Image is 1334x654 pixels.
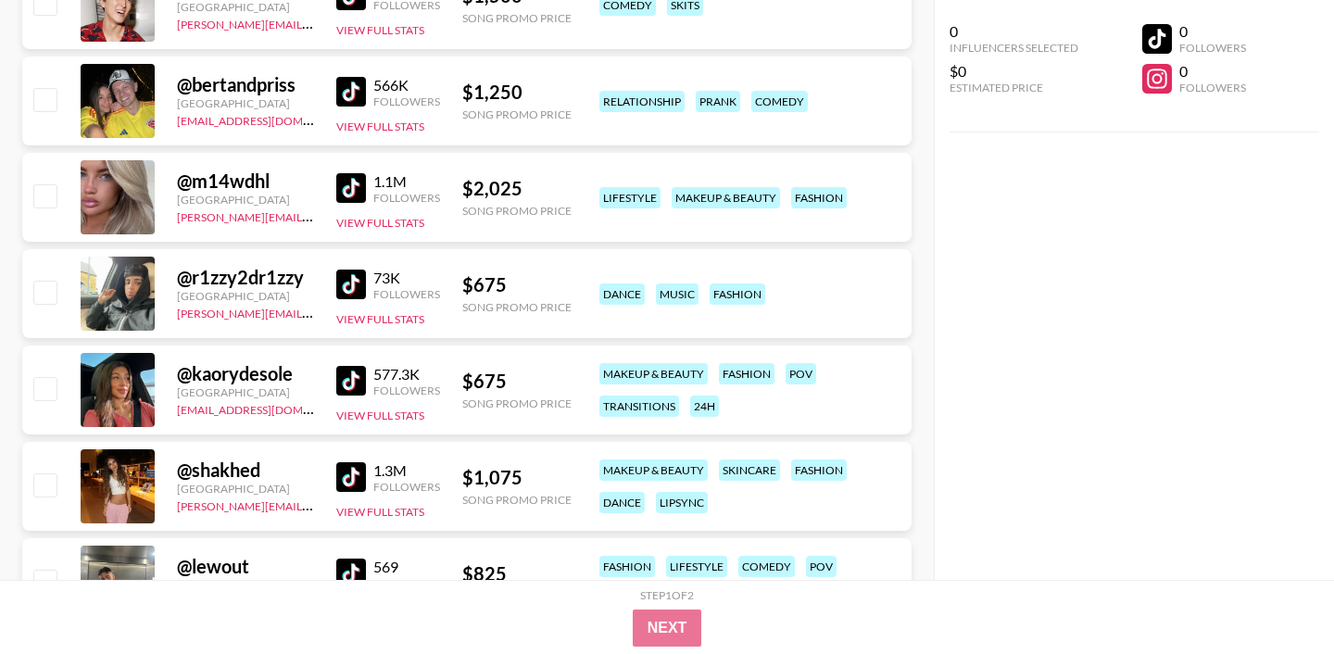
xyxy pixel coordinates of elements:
div: Step 1 of 2 [640,588,694,602]
div: Followers [1179,81,1246,94]
div: 569 [373,558,440,576]
div: Followers [373,191,440,205]
button: View Full Stats [336,23,424,37]
div: fashion [791,187,847,208]
div: 1.3M [373,461,440,480]
div: $ 1,075 [462,466,572,489]
div: [GEOGRAPHIC_DATA] [177,193,314,207]
div: lifestyle [599,187,661,208]
div: $ 675 [462,370,572,393]
img: TikTok [336,559,366,588]
div: Song Promo Price [462,300,572,314]
div: @ lewout [177,555,314,578]
img: TikTok [336,173,366,203]
div: $ 675 [462,273,572,296]
div: $ 2,025 [462,177,572,200]
div: 0 [950,22,1078,41]
div: Song Promo Price [462,107,572,121]
div: Followers [373,384,440,397]
div: Influencers Selected [950,41,1078,55]
div: 566K [373,76,440,94]
button: View Full Stats [336,409,424,422]
div: skincare [719,459,780,481]
a: [EMAIL_ADDRESS][DOMAIN_NAME] [177,399,363,417]
a: [EMAIL_ADDRESS][DOMAIN_NAME] [177,110,363,128]
div: prank [696,91,740,112]
div: fashion [719,363,774,384]
div: pov [806,556,837,577]
img: TikTok [336,77,366,107]
div: makeup & beauty [599,459,708,481]
div: Song Promo Price [462,493,572,507]
div: $ 825 [462,562,572,585]
button: View Full Stats [336,312,424,326]
div: [GEOGRAPHIC_DATA] [177,482,314,496]
div: dance [599,283,645,305]
div: [GEOGRAPHIC_DATA] [177,385,314,399]
div: [GEOGRAPHIC_DATA] [177,578,314,592]
div: pov [786,363,816,384]
div: relationship [599,91,685,112]
div: dance [599,492,645,513]
div: Followers [1179,41,1246,55]
a: [PERSON_NAME][EMAIL_ADDRESS][DOMAIN_NAME] [177,207,451,224]
div: comedy [751,91,808,112]
div: comedy [738,556,795,577]
div: @ shakhed [177,459,314,482]
div: makeup & beauty [672,187,780,208]
div: fashion [710,283,765,305]
div: 0 [1179,22,1246,41]
div: Followers [373,576,440,590]
div: Song Promo Price [462,204,572,218]
div: @ bertandpriss [177,73,314,96]
div: Song Promo Price [462,396,572,410]
div: @ m14wdhl [177,170,314,193]
img: TikTok [336,270,366,299]
div: Followers [373,287,440,301]
img: TikTok [336,366,366,396]
div: $0 [950,62,1078,81]
div: makeup & beauty [599,363,708,384]
div: $ 1,250 [462,81,572,104]
div: Estimated Price [950,81,1078,94]
div: 577.3K [373,365,440,384]
div: Followers [373,480,440,494]
img: TikTok [336,462,366,492]
button: View Full Stats [336,216,424,230]
div: music [656,283,698,305]
a: [PERSON_NAME][EMAIL_ADDRESS][DOMAIN_NAME] [177,496,451,513]
div: lipsync [656,492,708,513]
div: @ r1zzy2dr1zzy [177,266,314,289]
div: 0 [1179,62,1246,81]
div: 1.1M [373,172,440,191]
div: Followers [373,94,440,108]
button: View Full Stats [336,505,424,519]
div: [GEOGRAPHIC_DATA] [177,289,314,303]
div: fashion [791,459,847,481]
div: 73K [373,269,440,287]
div: 24h [690,396,719,417]
div: fashion [599,556,655,577]
div: [GEOGRAPHIC_DATA] [177,96,314,110]
button: Next [633,610,702,647]
a: [PERSON_NAME][EMAIL_ADDRESS][DOMAIN_NAME] [177,303,451,321]
div: lifestyle [666,556,727,577]
iframe: Drift Widget Chat Controller [1241,561,1312,632]
div: @ kaorydesole [177,362,314,385]
div: transitions [599,396,679,417]
button: View Full Stats [336,119,424,133]
div: Song Promo Price [462,11,572,25]
a: [PERSON_NAME][EMAIL_ADDRESS][PERSON_NAME][DOMAIN_NAME] [177,14,539,31]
